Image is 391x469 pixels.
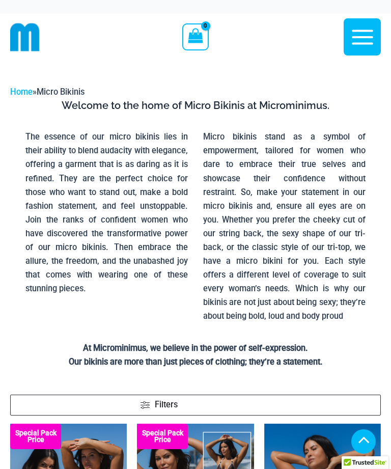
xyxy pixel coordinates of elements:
p: Micro bikinis stand as a symbol of empowerment, tailored for women who dare to embrace their true... [203,130,366,323]
strong: At Microminimus, we believe in the power of self-expression. [83,343,308,353]
a: Home [10,87,33,97]
h3: Welcome to the home of Micro Bikinis at Microminimus. [18,99,373,112]
strong: Our bikinis are more than just pieces of clothing; they’re a statement. [69,357,323,367]
b: Special Pack Price [10,430,61,443]
span: » [10,87,85,97]
span: Filters [155,399,178,411]
a: Filters [10,395,381,416]
p: The essence of our micro bikinis lies in their ability to blend audacity with elegance, offering ... [25,130,188,295]
img: cropped mm emblem [10,22,40,52]
b: Special Pack Price [137,430,188,443]
a: View Shopping Cart, empty [182,23,208,50]
span: Micro Bikinis [37,87,85,97]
